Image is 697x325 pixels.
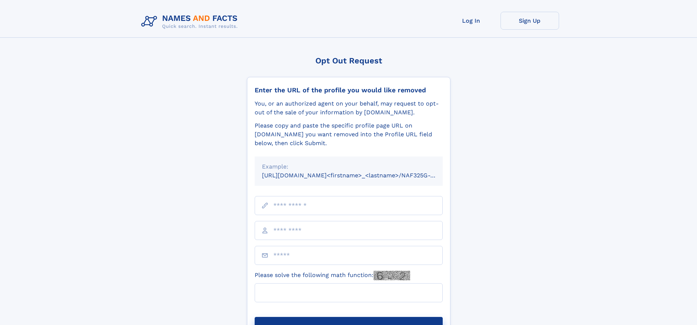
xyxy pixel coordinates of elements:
[255,271,410,280] label: Please solve the following math function:
[255,99,443,117] div: You, or an authorized agent on your behalf, may request to opt-out of the sale of your informatio...
[247,56,450,65] div: Opt Out Request
[442,12,501,30] a: Log In
[262,172,457,179] small: [URL][DOMAIN_NAME]<firstname>_<lastname>/NAF325G-xxxxxxxx
[255,121,443,148] div: Please copy and paste the specific profile page URL on [DOMAIN_NAME] you want removed into the Pr...
[138,12,244,32] img: Logo Names and Facts
[255,86,443,94] div: Enter the URL of the profile you would like removed
[501,12,559,30] a: Sign Up
[262,162,435,171] div: Example:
